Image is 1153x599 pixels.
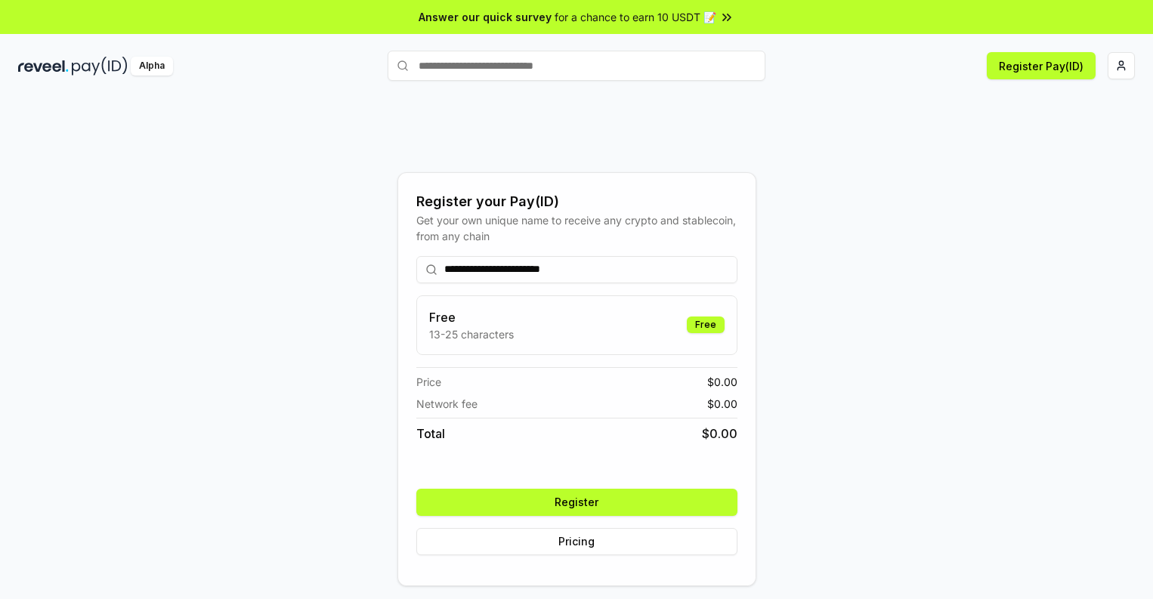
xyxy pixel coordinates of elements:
[702,425,737,443] span: $ 0.00
[72,57,128,76] img: pay_id
[416,396,478,412] span: Network fee
[987,52,1096,79] button: Register Pay(ID)
[131,57,173,76] div: Alpha
[416,212,737,244] div: Get your own unique name to receive any crypto and stablecoin, from any chain
[555,9,716,25] span: for a chance to earn 10 USDT 📝
[707,374,737,390] span: $ 0.00
[707,396,737,412] span: $ 0.00
[687,316,725,333] div: Free
[429,326,514,342] p: 13-25 characters
[416,528,737,555] button: Pricing
[416,489,737,516] button: Register
[416,374,441,390] span: Price
[416,425,445,443] span: Total
[416,191,737,212] div: Register your Pay(ID)
[429,308,514,326] h3: Free
[419,9,552,25] span: Answer our quick survey
[18,57,69,76] img: reveel_dark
